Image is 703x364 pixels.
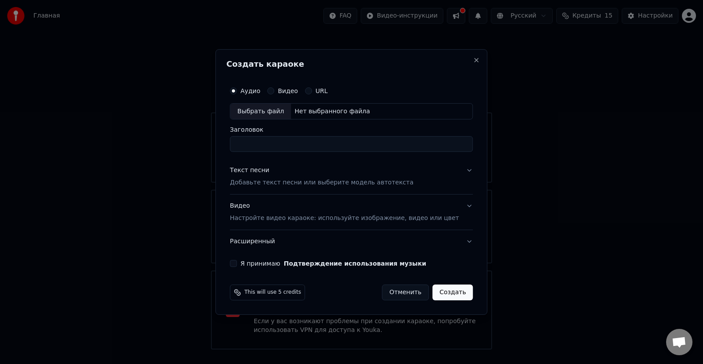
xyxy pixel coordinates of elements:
p: Настройте видео караоке: используйте изображение, видео или цвет [230,214,459,223]
label: Заголовок [230,127,473,133]
label: Видео [278,88,298,94]
div: Выбрать файл [230,104,291,119]
button: Расширенный [230,230,473,253]
label: Аудио [240,88,260,94]
button: Отменить [382,285,429,300]
p: Добавьте текст песни или выберите модель автотекста [230,179,413,187]
h2: Создать караоке [226,60,476,68]
label: URL [315,88,328,94]
div: Видео [230,202,459,223]
button: Создать [432,285,473,300]
div: Нет выбранного файла [291,107,373,116]
button: Текст песниДобавьте текст песни или выберите модель автотекста [230,159,473,195]
button: ВидеоНастройте видео караоке: используйте изображение, видео или цвет [230,195,473,230]
button: Я принимаю [284,260,426,267]
span: This will use 5 credits [244,289,301,296]
div: Текст песни [230,166,269,175]
label: Я принимаю [240,260,426,267]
